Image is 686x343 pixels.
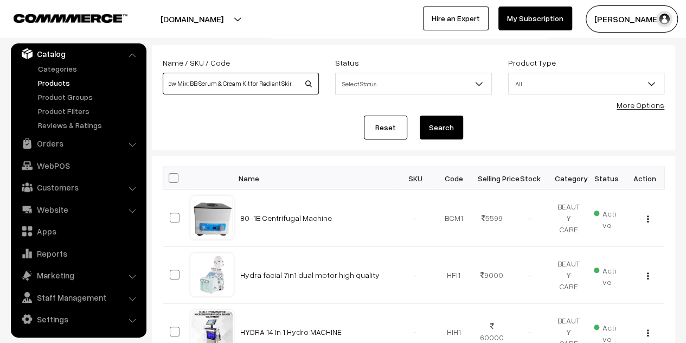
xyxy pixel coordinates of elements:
button: Search [420,116,463,139]
span: Active [594,262,619,288]
a: More Options [617,100,664,110]
td: BEAUTY CARE [549,246,588,303]
td: 5599 [473,189,511,246]
a: Reset [364,116,407,139]
img: Menu [647,215,649,223]
a: Settings [14,309,143,329]
a: HYDRA 14 In 1 Hydro MACHINE [240,327,342,336]
span: All [508,73,664,94]
a: Orders [14,134,143,153]
a: COMMMERCE [14,11,108,24]
input: Name / SKU / Code [163,73,319,94]
th: Category [549,167,588,189]
button: [DOMAIN_NAME] [123,5,261,33]
a: Marketing [14,265,143,285]
a: Categories [35,63,143,74]
th: Stock [511,167,549,189]
td: BCM1 [434,189,473,246]
a: Hire an Expert [423,7,489,30]
a: My Subscription [498,7,572,30]
span: Active [594,205,619,231]
th: Code [434,167,473,189]
img: Menu [647,329,649,336]
label: Product Type [508,57,556,68]
span: Select Status [336,74,491,93]
td: - [396,189,435,246]
label: Name / SKU / Code [163,57,230,68]
a: Website [14,200,143,219]
th: Status [587,167,626,189]
td: - [511,246,549,303]
a: Hydra facial 7in1 dual motor high quality [240,270,380,280]
img: Menu [647,272,649,280]
button: [PERSON_NAME] [586,5,678,33]
label: Status [335,57,358,68]
th: Selling Price [473,167,511,189]
a: Staff Management [14,288,143,307]
th: Action [626,167,664,189]
a: Apps [14,221,143,241]
a: 80-1B Centrifugal Machine [240,213,332,223]
th: Name [234,167,396,189]
a: Reviews & Ratings [35,119,143,131]
td: BEAUTY CARE [549,189,588,246]
a: Products [35,77,143,88]
th: SKU [396,167,435,189]
td: 9000 [473,246,511,303]
a: Product Groups [35,91,143,103]
a: Customers [14,177,143,197]
td: - [511,189,549,246]
img: user [656,11,672,27]
span: Select Status [335,73,491,94]
a: Product Filters [35,105,143,117]
td: HFI1 [434,246,473,303]
a: Reports [14,244,143,263]
a: Catalog [14,44,143,63]
a: WebPOS [14,156,143,175]
span: All [509,74,664,93]
td: - [396,246,435,303]
img: COMMMERCE [14,14,127,22]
